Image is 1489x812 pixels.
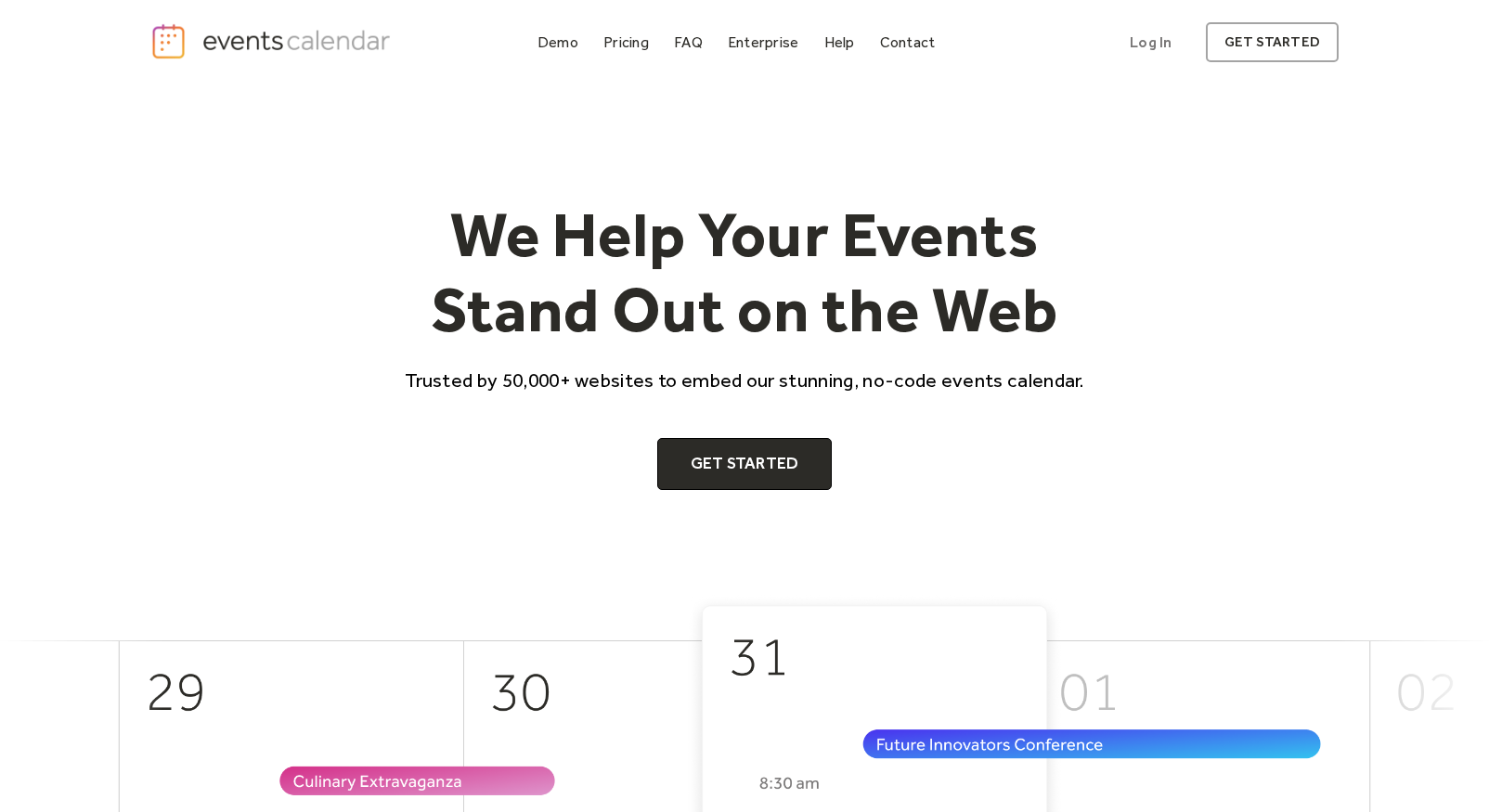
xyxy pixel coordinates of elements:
div: Pricing [603,37,649,47]
p: Trusted by 50,000+ websites to embed our stunning, no-code events calendar. [388,367,1101,393]
a: Help [817,30,862,55]
div: Enterprise [728,37,798,47]
a: Contact [873,30,943,55]
div: Demo [537,37,578,47]
a: Log In [1111,22,1190,62]
div: Contact [880,37,936,47]
a: Pricing [596,30,656,55]
a: Demo [530,30,586,55]
a: FAQ [667,30,710,55]
a: get started [1206,22,1339,62]
div: Help [824,37,855,47]
a: Enterprise [720,30,806,55]
a: Get Started [657,438,833,490]
div: FAQ [674,37,703,47]
h1: We Help Your Events Stand Out on the Web [388,197,1101,348]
